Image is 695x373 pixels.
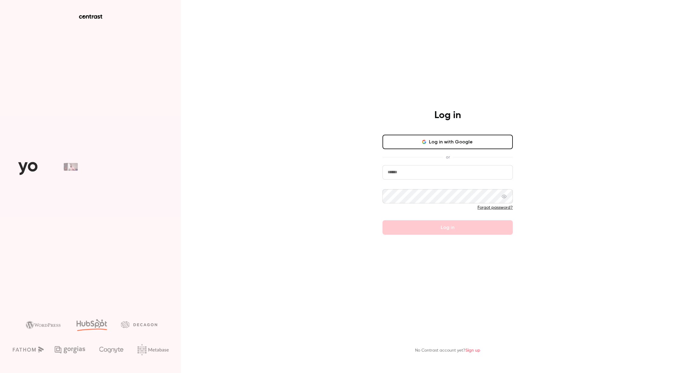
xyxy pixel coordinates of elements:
[465,348,480,353] a: Sign up
[443,154,453,160] span: or
[382,135,513,149] button: Log in with Google
[478,205,513,210] a: Forgot password?
[434,109,461,121] h4: Log in
[415,347,480,354] p: No Contrast account yet?
[121,321,157,328] img: decagon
